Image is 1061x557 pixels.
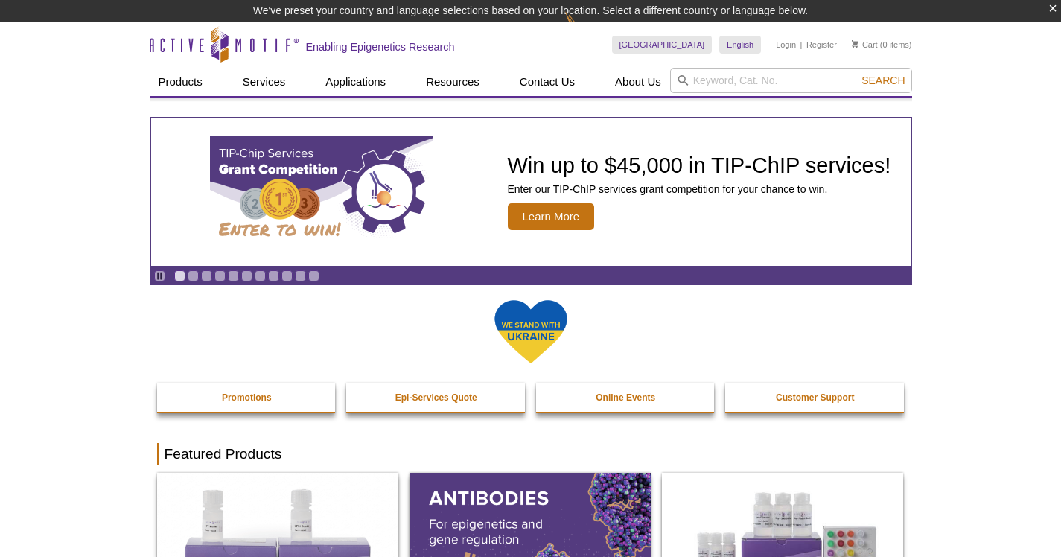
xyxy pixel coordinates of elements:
[852,39,878,50] a: Cart
[508,182,891,196] p: Enter our TIP-ChIP services grant competition for your chance to win.
[857,74,909,87] button: Search
[565,11,605,46] img: Change Here
[670,68,912,93] input: Keyword, Cat. No.
[308,270,319,281] a: Go to slide 11
[295,270,306,281] a: Go to slide 10
[719,36,761,54] a: English
[151,118,911,266] article: TIP-ChIP Services Grant Competition
[346,383,526,412] a: Epi-Services Quote
[806,39,837,50] a: Register
[800,36,803,54] li: |
[612,36,713,54] a: [GEOGRAPHIC_DATA]
[214,270,226,281] a: Go to slide 4
[201,270,212,281] a: Go to slide 3
[188,270,199,281] a: Go to slide 2
[606,68,670,96] a: About Us
[157,383,337,412] a: Promotions
[511,68,584,96] a: Contact Us
[306,40,455,54] h2: Enabling Epigenetics Research
[417,68,488,96] a: Resources
[210,136,433,248] img: TIP-ChIP Services Grant Competition
[228,270,239,281] a: Go to slide 5
[536,383,716,412] a: Online Events
[776,392,854,403] strong: Customer Support
[316,68,395,96] a: Applications
[861,74,905,86] span: Search
[234,68,295,96] a: Services
[596,392,655,403] strong: Online Events
[494,299,568,365] img: We Stand With Ukraine
[508,203,595,230] span: Learn More
[508,154,891,176] h2: Win up to $45,000 in TIP-ChIP services!
[241,270,252,281] a: Go to slide 6
[150,68,211,96] a: Products
[222,392,272,403] strong: Promotions
[255,270,266,281] a: Go to slide 7
[852,36,912,54] li: (0 items)
[268,270,279,281] a: Go to slide 8
[395,392,477,403] strong: Epi-Services Quote
[725,383,905,412] a: Customer Support
[157,443,905,465] h2: Featured Products
[776,39,796,50] a: Login
[154,270,165,281] a: Toggle autoplay
[852,40,858,48] img: Your Cart
[151,118,911,266] a: TIP-ChIP Services Grant Competition Win up to $45,000 in TIP-ChIP services! Enter our TIP-ChIP se...
[281,270,293,281] a: Go to slide 9
[174,270,185,281] a: Go to slide 1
